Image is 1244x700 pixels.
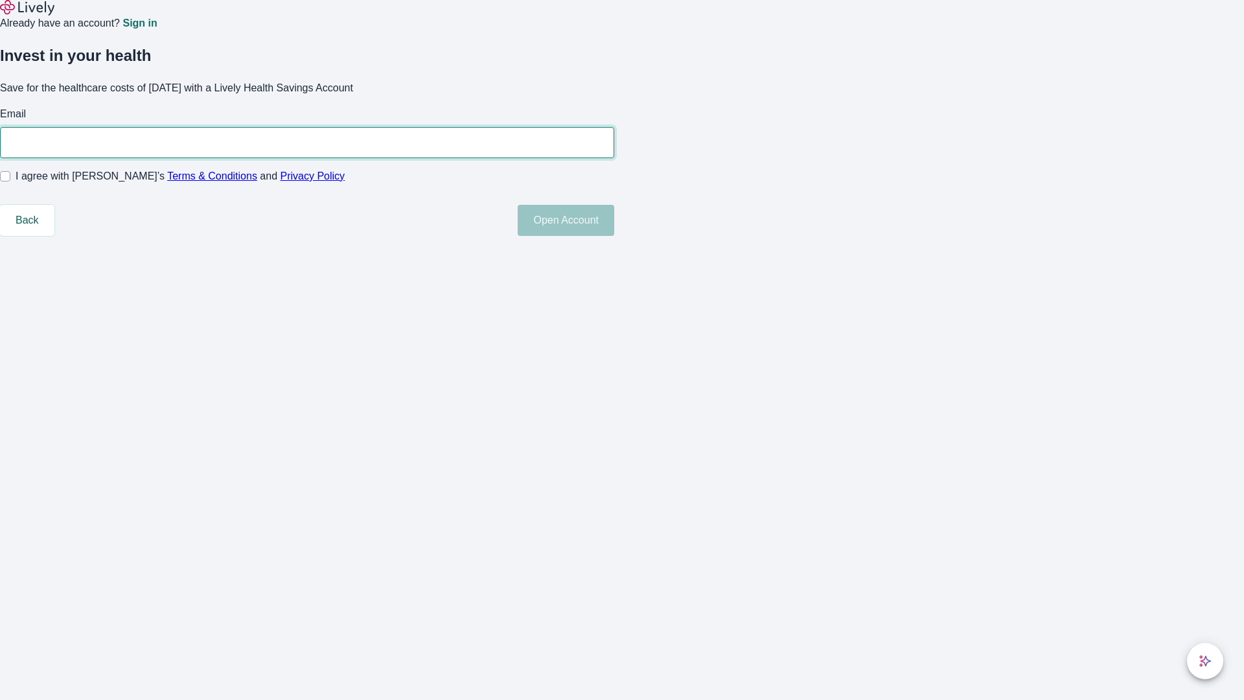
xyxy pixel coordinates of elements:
svg: Lively AI Assistant [1199,655,1212,668]
span: I agree with [PERSON_NAME]’s and [16,169,345,184]
a: Privacy Policy [281,170,345,181]
a: Terms & Conditions [167,170,257,181]
a: Sign in [122,18,157,29]
button: chat [1187,643,1223,679]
